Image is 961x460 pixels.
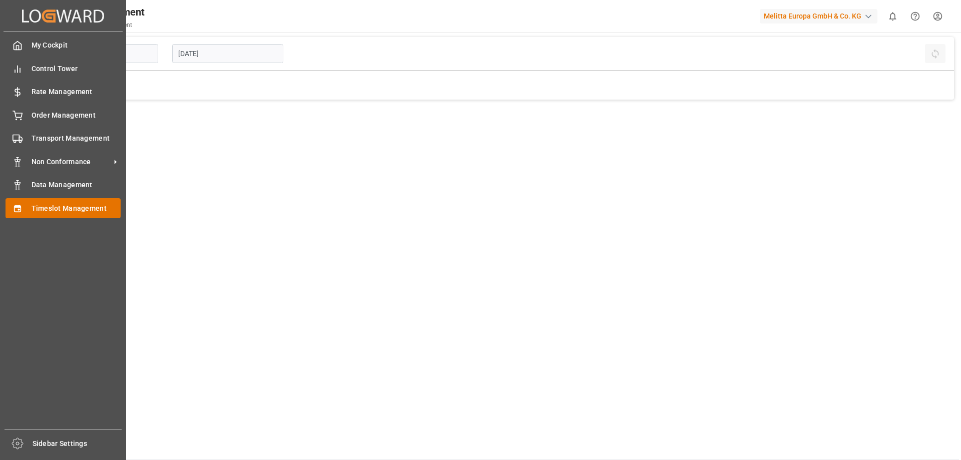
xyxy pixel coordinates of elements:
span: Transport Management [32,133,121,144]
span: Data Management [32,180,121,190]
span: Sidebar Settings [33,438,122,449]
span: Control Tower [32,64,121,74]
span: Rate Management [32,87,121,97]
span: My Cockpit [32,40,121,51]
span: Timeslot Management [32,203,121,214]
button: Help Center [904,5,926,28]
button: Melitta Europa GmbH & Co. KG [760,7,881,26]
a: My Cockpit [6,36,121,55]
a: Rate Management [6,82,121,102]
input: DD.MM.YYYY [172,44,283,63]
button: show 0 new notifications [881,5,904,28]
a: Order Management [6,105,121,125]
div: Melitta Europa GmbH & Co. KG [760,9,877,24]
span: Non Conformance [32,157,111,167]
a: Timeslot Management [6,198,121,218]
a: Data Management [6,175,121,195]
a: Transport Management [6,129,121,148]
span: Order Management [32,110,121,121]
